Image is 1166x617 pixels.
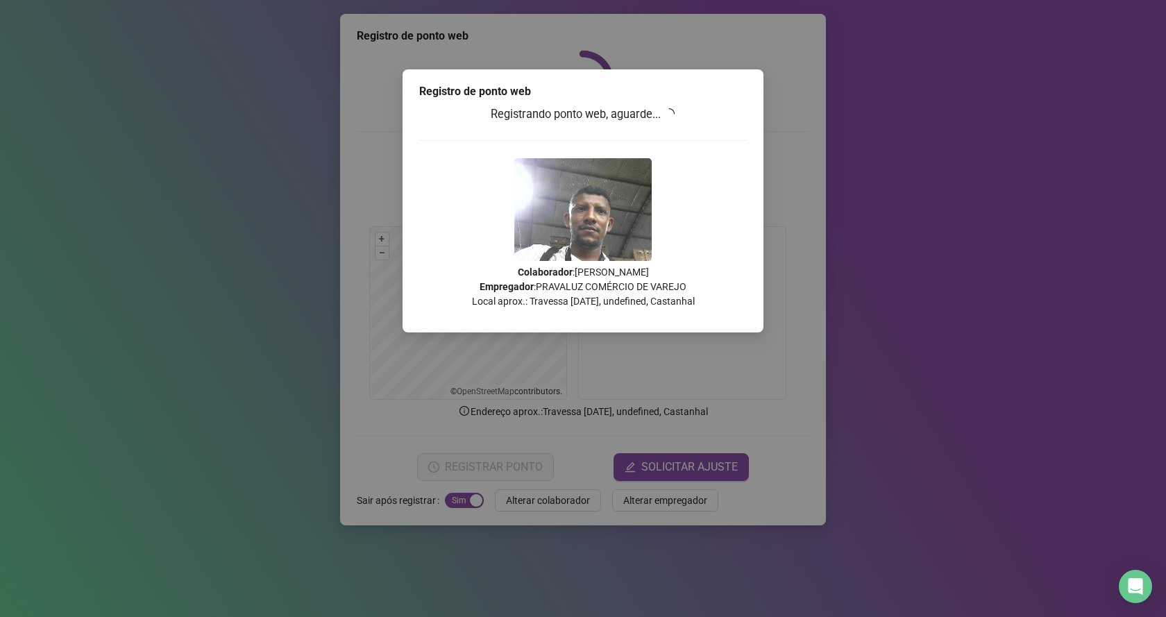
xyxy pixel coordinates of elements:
h3: Registrando ponto web, aguarde... [419,105,747,124]
div: Open Intercom Messenger [1119,570,1152,603]
span: loading [661,106,677,121]
strong: Empregador [480,281,534,292]
img: 9k= [514,158,652,261]
strong: Colaborador [518,267,573,278]
div: Registro de ponto web [419,83,747,100]
p: : [PERSON_NAME] : PRAVALUZ COMÉRCIO DE VAREJO Local aprox.: Travessa [DATE], undefined, Castanhal [419,265,747,309]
